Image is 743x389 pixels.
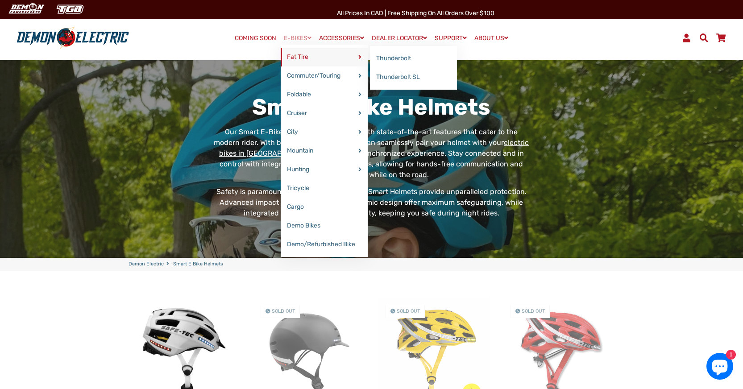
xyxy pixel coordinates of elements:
[232,32,279,45] a: COMING SOON
[316,32,367,45] a: ACCESSORIES
[281,160,368,179] a: Hunting
[471,32,511,45] a: ABOUT US
[337,9,494,17] span: All Prices in CAD | Free shipping on all orders over $100
[281,216,368,235] a: Demo Bikes
[281,48,368,66] a: Fat Tire
[212,94,531,120] h1: Smart E Bike Helmets
[272,308,295,314] span: Sold Out
[212,127,531,180] p: Our Smart E-Bike Helmets are equipped with state-of-the-art features that cater to the modern rid...
[369,32,430,45] a: DEALER LOCATOR
[281,198,368,216] a: Cargo
[281,179,368,198] a: Tricycle
[704,353,736,382] inbox-online-store-chat: Shopify online store chat
[370,68,457,87] a: Thunderbolt SL
[52,2,88,17] img: TGB Canada
[13,26,132,50] img: Demon Electric logo
[522,308,545,314] span: Sold Out
[173,261,223,268] span: Smart E Bike Helmets
[212,186,531,219] p: Safety is paramount, and our Demon Electric Smart Helmets provide unparalleled protection. Advanc...
[281,85,368,104] a: Foldable
[4,2,47,17] img: Demon Electric
[432,32,470,45] a: SUPPORT
[281,235,368,254] a: Demo/Refurbished Bike
[397,308,420,314] span: Sold Out
[129,261,164,268] a: Demon Electric
[281,32,315,45] a: E-BIKES
[281,141,368,160] a: Mountain
[281,66,368,85] a: Commuter/Touring
[281,104,368,123] a: Cruiser
[281,123,368,141] a: City
[370,49,457,68] a: Thunderbolt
